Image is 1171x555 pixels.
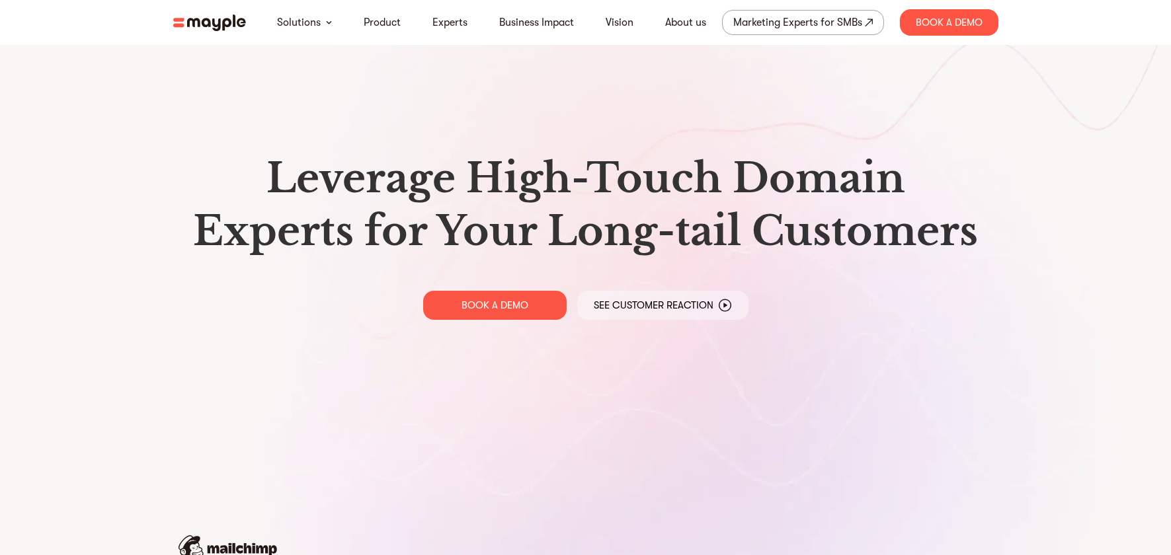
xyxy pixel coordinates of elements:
[577,291,748,320] a: See Customer Reaction
[173,15,246,31] img: mayple-logo
[423,291,567,320] a: BOOK A DEMO
[722,10,884,35] a: Marketing Experts for SMBs
[184,152,988,258] h1: Leverage High-Touch Domain Experts for Your Long-tail Customers
[499,15,574,30] a: Business Impact
[432,15,467,30] a: Experts
[606,15,633,30] a: Vision
[462,299,528,312] p: BOOK A DEMO
[364,15,401,30] a: Product
[594,299,713,312] p: See Customer Reaction
[733,13,862,32] div: Marketing Experts for SMBs
[277,15,321,30] a: Solutions
[665,15,706,30] a: About us
[326,20,332,24] img: arrow-down
[900,9,998,36] div: Book A Demo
